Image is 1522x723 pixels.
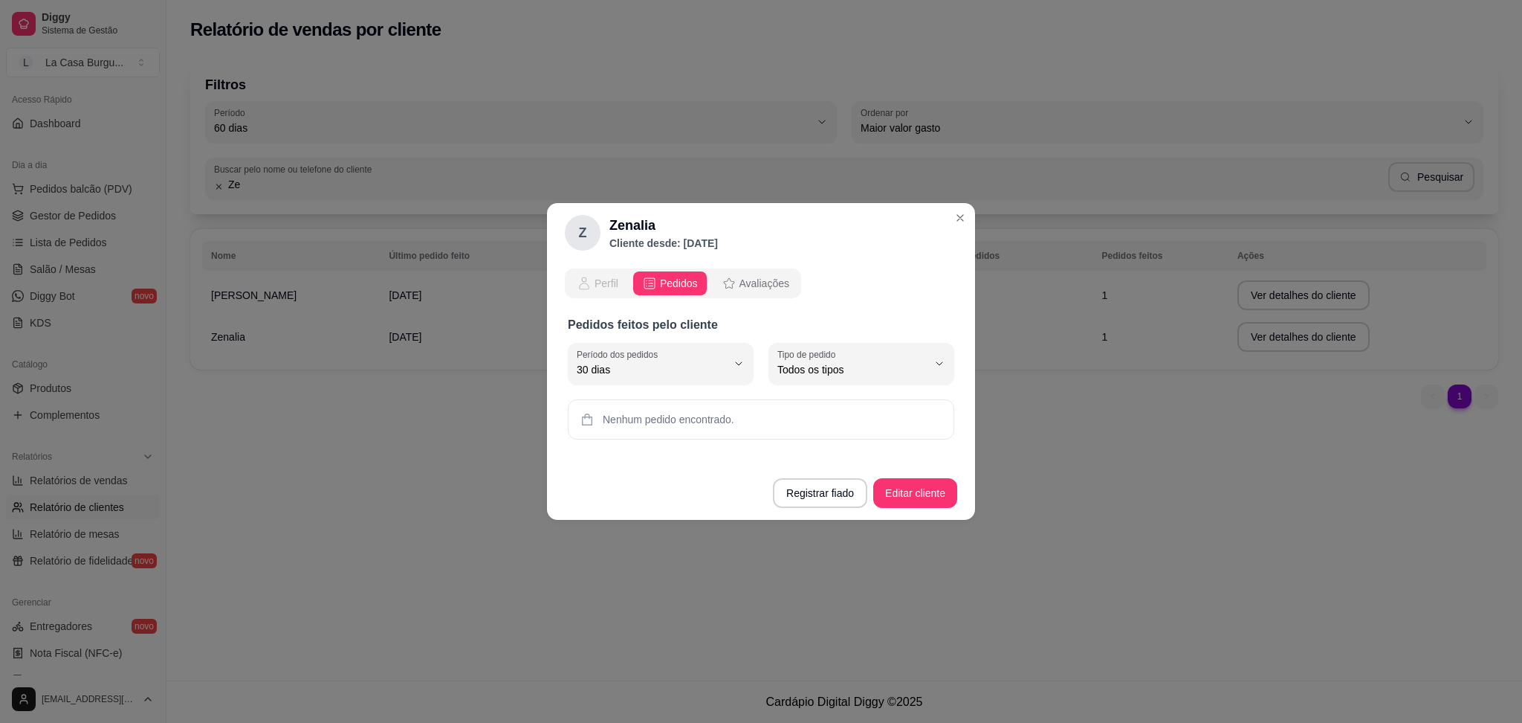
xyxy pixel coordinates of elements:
span: Nenhum pedido encontrado. [603,412,734,427]
button: Registrar fiado [773,478,867,508]
span: Perfil [595,276,618,291]
span: shopping [580,413,594,426]
label: Período dos pedidos [577,348,663,361]
button: Close [948,206,972,230]
div: Z [565,215,600,251]
p: Pedidos feitos pelo cliente [568,316,954,334]
button: Editar cliente [873,478,957,508]
span: Pedidos [660,276,698,291]
button: Tipo de pedidoTodos os tipos [768,343,954,385]
span: 30 dias [577,362,727,377]
h2: Zenalia [609,215,718,236]
span: Todos os tipos [777,362,927,377]
div: opções [565,269,801,298]
label: Tipo de pedido [777,348,841,361]
span: Avaliações [739,276,789,291]
button: Período dos pedidos30 dias [568,343,754,385]
div: opções [565,269,957,298]
p: Cliente desde: [DATE] [609,236,718,251]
